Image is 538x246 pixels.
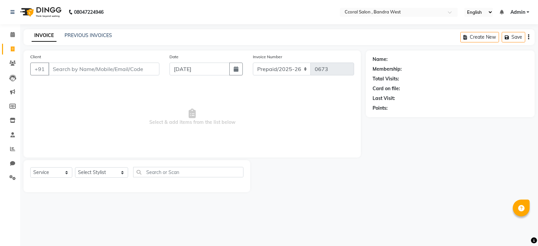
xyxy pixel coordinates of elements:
[133,167,243,177] input: Search or Scan
[502,32,525,42] button: Save
[253,54,282,60] label: Invoice Number
[48,63,159,75] input: Search by Name/Mobile/Email/Code
[32,30,56,42] a: INVOICE
[30,54,41,60] label: Client
[30,83,354,151] span: Select & add items from the list below
[373,75,399,82] div: Total Visits:
[510,219,531,239] iframe: chat widget
[373,66,402,73] div: Membership:
[373,85,400,92] div: Card on file:
[373,105,388,112] div: Points:
[373,56,388,63] div: Name:
[30,63,49,75] button: +91
[169,54,179,60] label: Date
[74,3,104,22] b: 08047224946
[460,32,499,42] button: Create New
[373,95,395,102] div: Last Visit:
[510,9,525,16] span: Admin
[65,32,112,38] a: PREVIOUS INVOICES
[17,3,63,22] img: logo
